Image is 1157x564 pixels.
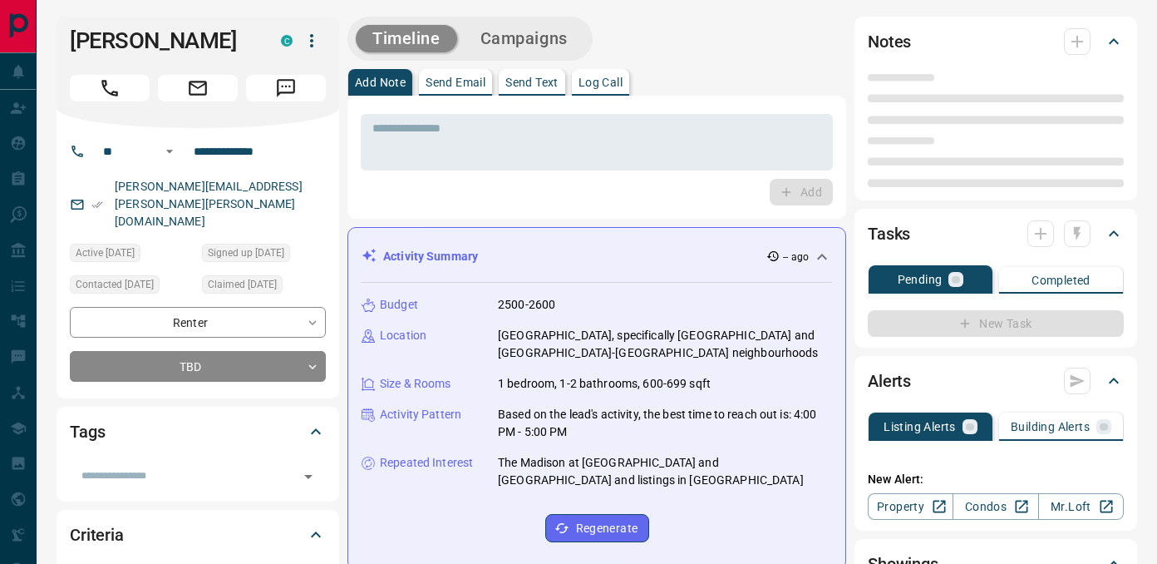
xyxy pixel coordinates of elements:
p: Pending [898,274,943,285]
p: Send Text [505,77,559,88]
button: Open [297,465,320,488]
span: Message [246,75,326,101]
a: Property [868,493,953,520]
p: Activity Summary [383,248,478,265]
h2: Tags [70,418,105,445]
div: Notes [868,22,1124,62]
div: Alerts [868,361,1124,401]
h2: Criteria [70,522,124,548]
p: Activity Pattern [380,406,461,423]
button: Campaigns [464,25,584,52]
div: Renter [70,307,326,338]
h2: Tasks [868,220,910,247]
h2: Alerts [868,368,911,394]
p: Completed [1031,275,1091,286]
p: 1 bedroom, 1-2 bathrooms, 600-699 sqft [498,375,711,393]
p: Send Email [426,77,485,88]
p: Repeated Interest [380,454,473,472]
p: [GEOGRAPHIC_DATA], specifically [GEOGRAPHIC_DATA] and [GEOGRAPHIC_DATA]-[GEOGRAPHIC_DATA] neighbo... [498,327,832,362]
div: Sun Aug 10 2025 [70,275,194,299]
div: TBD [70,351,326,382]
span: Claimed [DATE] [208,276,277,293]
button: Open [160,141,180,161]
p: 2500-2600 [498,296,555,314]
p: Based on the lead's activity, the best time to reach out is: 4:00 PM - 5:00 PM [498,406,832,441]
p: Location [380,327,426,344]
p: New Alert: [868,471,1124,488]
div: Tags [70,412,326,452]
p: Size & Rooms [380,375,451,393]
div: Sun Aug 10 2025 [70,244,194,267]
button: Timeline [356,25,457,52]
svg: Email Verified [91,199,103,210]
div: Tue Aug 05 2025 [202,275,326,299]
span: Contacted [DATE] [76,276,154,293]
a: Mr.Loft [1038,493,1124,520]
p: The Madison at [GEOGRAPHIC_DATA] and [GEOGRAPHIC_DATA] and listings in [GEOGRAPHIC_DATA] [498,454,832,489]
a: [PERSON_NAME][EMAIL_ADDRESS][PERSON_NAME][PERSON_NAME][DOMAIN_NAME] [115,180,303,228]
a: Condos [953,493,1038,520]
p: Log Call [578,77,623,88]
p: Listing Alerts [884,421,956,433]
div: Tue Aug 05 2025 [202,244,326,267]
button: Regenerate [545,514,649,542]
div: Activity Summary-- ago [362,241,832,272]
span: Signed up [DATE] [208,245,284,261]
p: Building Alerts [1011,421,1090,433]
p: -- ago [783,250,809,265]
div: condos.ca [281,35,293,47]
span: Email [158,75,238,101]
h1: [PERSON_NAME] [70,27,256,54]
p: Budget [380,296,418,314]
p: Add Note [355,77,406,88]
span: Active [DATE] [76,245,135,261]
span: Call [70,75,150,101]
div: Tasks [868,214,1124,254]
h2: Notes [868,28,911,55]
div: Criteria [70,515,326,555]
